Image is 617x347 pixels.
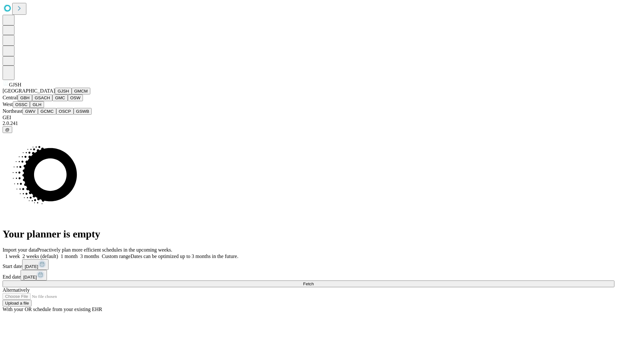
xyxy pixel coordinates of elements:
[3,270,614,280] div: End date
[22,108,38,115] button: GWV
[102,254,130,259] span: Custom range
[5,127,10,132] span: @
[3,287,30,293] span: Alternatively
[55,88,72,94] button: GJSH
[3,108,22,114] span: Northeast
[37,247,172,253] span: Proactively plan more efficient schedules in the upcoming weeks.
[13,101,30,108] button: OSSC
[3,102,13,107] span: West
[3,120,614,126] div: 2.0.241
[18,94,32,101] button: GBH
[3,115,614,120] div: GEI
[3,300,31,307] button: Upload a file
[23,275,37,280] span: [DATE]
[3,247,37,253] span: Import your data
[3,95,18,100] span: Central
[30,101,44,108] button: GLH
[3,259,614,270] div: Start date
[32,94,52,101] button: GSACH
[38,108,56,115] button: GCMC
[80,254,99,259] span: 3 months
[72,88,90,94] button: GMCM
[5,254,20,259] span: 1 week
[56,108,74,115] button: OSCP
[3,228,614,240] h1: Your planner is empty
[9,82,21,87] span: GJSH
[68,94,83,101] button: OSW
[61,254,78,259] span: 1 month
[3,280,614,287] button: Fetch
[130,254,238,259] span: Dates can be optimized up to 3 months in the future.
[22,254,58,259] span: 2 weeks (default)
[3,88,55,93] span: [GEOGRAPHIC_DATA]
[52,94,67,101] button: GMC
[25,264,38,269] span: [DATE]
[3,126,12,133] button: @
[303,281,314,286] span: Fetch
[3,307,102,312] span: With your OR schedule from your existing EHR
[74,108,92,115] button: GSWB
[21,270,47,280] button: [DATE]
[22,259,49,270] button: [DATE]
